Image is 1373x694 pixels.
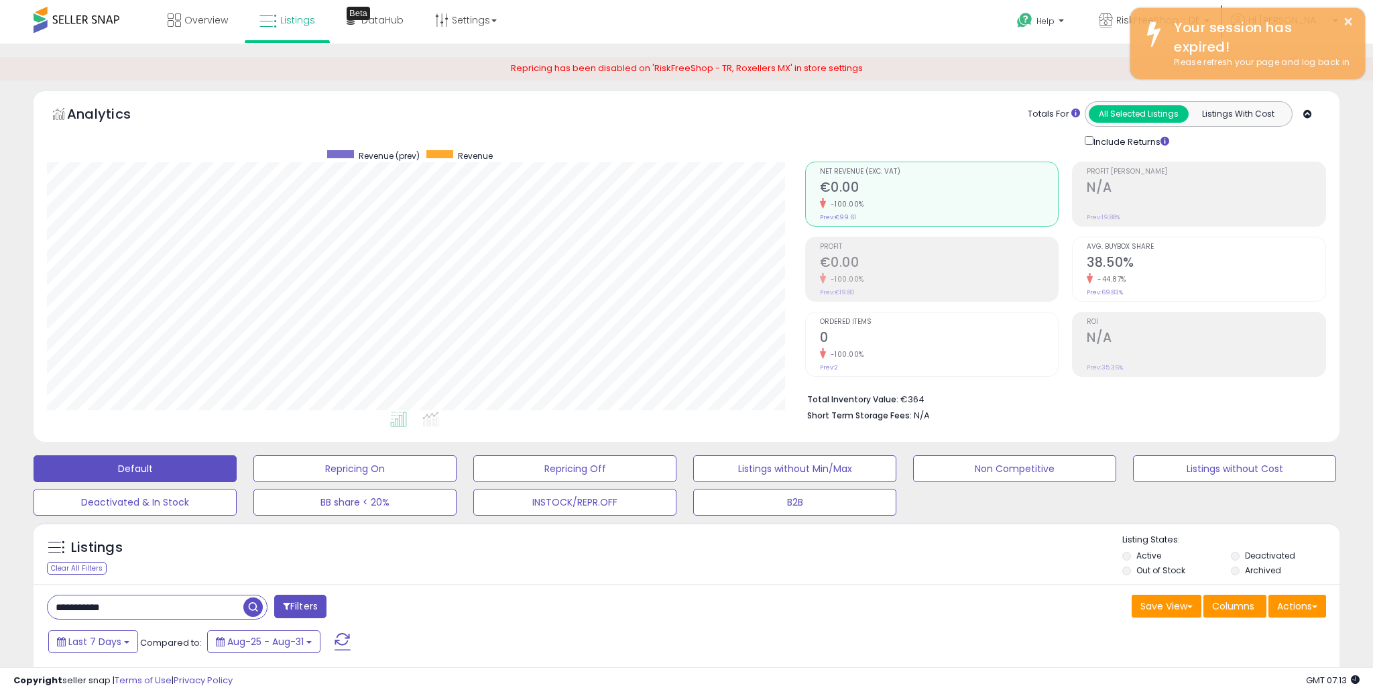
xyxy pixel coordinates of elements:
div: Clear All Filters [47,562,107,575]
button: Default [34,455,237,482]
a: Privacy Policy [174,674,233,687]
h2: 38.50% [1087,255,1325,273]
h2: 0 [820,330,1059,348]
h2: N/A [1087,180,1325,198]
a: Help [1006,2,1077,44]
button: Aug-25 - Aug-31 [207,630,320,653]
h5: Listings [71,538,123,557]
small: Prev: 2 [820,363,838,371]
span: 2025-09-10 07:13 GMT [1306,674,1360,687]
b: Total Inventory Value: [807,394,898,405]
strong: Copyright [13,674,62,687]
p: Listing States: [1122,534,1339,546]
button: Listings without Cost [1133,455,1336,482]
a: Terms of Use [115,674,172,687]
span: Aug-25 - Aug-31 [227,635,304,648]
button: × [1343,13,1354,30]
label: Out of Stock [1136,565,1185,576]
li: €364 [807,390,1317,406]
div: Please refresh your page and log back in [1164,56,1355,69]
button: Listings without Min/Max [693,455,896,482]
button: Listings With Cost [1188,105,1288,123]
span: Help [1036,15,1055,27]
small: -100.00% [826,349,864,359]
small: Prev: 19.88% [1087,213,1120,221]
div: Totals For [1028,108,1080,121]
button: Non Competitive [913,455,1116,482]
span: ROI [1087,319,1325,326]
button: Last 7 Days [48,630,138,653]
div: seller snap | | [13,675,233,687]
i: Get Help [1016,12,1033,29]
small: Prev: €19.80 [820,288,855,296]
small: -100.00% [826,199,864,209]
small: Prev: 35.36% [1087,363,1123,371]
span: RiskFreeShop - DE [1116,13,1200,27]
span: Revenue [458,150,493,162]
button: INSTOCK/REPR.OFF [473,489,676,516]
button: Deactivated & In Stock [34,489,237,516]
button: Filters [274,595,326,618]
span: N/A [914,409,930,422]
small: -100.00% [826,274,864,284]
div: Include Returns [1075,133,1185,149]
span: Columns [1212,599,1254,613]
span: Compared to: [140,636,202,649]
small: -44.87% [1093,274,1126,284]
button: B2B [693,489,896,516]
span: Ordered Items [820,319,1059,326]
label: Archived [1245,565,1281,576]
button: Save View [1132,595,1201,618]
span: DataHub [361,13,404,27]
button: Repricing Off [473,455,676,482]
span: Listings [280,13,315,27]
button: Repricing On [253,455,457,482]
h2: €0.00 [820,180,1059,198]
b: Short Term Storage Fees: [807,410,912,421]
span: Last 7 Days [68,635,121,648]
button: Columns [1203,595,1266,618]
h5: Analytics [67,105,157,127]
label: Active [1136,550,1161,561]
div: Displaying 1 to 1 of 1 items [1219,665,1326,678]
small: Prev: 69.83% [1087,288,1123,296]
span: Overview [184,13,228,27]
h2: €0.00 [820,255,1059,273]
span: Avg. Buybox Share [1087,243,1325,251]
span: Revenue (prev) [359,150,420,162]
button: BB share < 20% [253,489,457,516]
span: Profit [820,243,1059,251]
span: Profit [PERSON_NAME] [1087,168,1325,176]
h2: N/A [1087,330,1325,348]
span: Net Revenue (Exc. VAT) [820,168,1059,176]
button: All Selected Listings [1089,105,1189,123]
button: Actions [1268,595,1326,618]
div: Your session has expired! [1164,18,1355,56]
small: Prev: €99.61 [820,213,856,221]
label: Deactivated [1245,550,1295,561]
div: Tooltip anchor [347,7,370,20]
span: Repricing has been disabled on 'RiskFreeShop - TR, Roxellers MX' in store settings [511,62,863,74]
